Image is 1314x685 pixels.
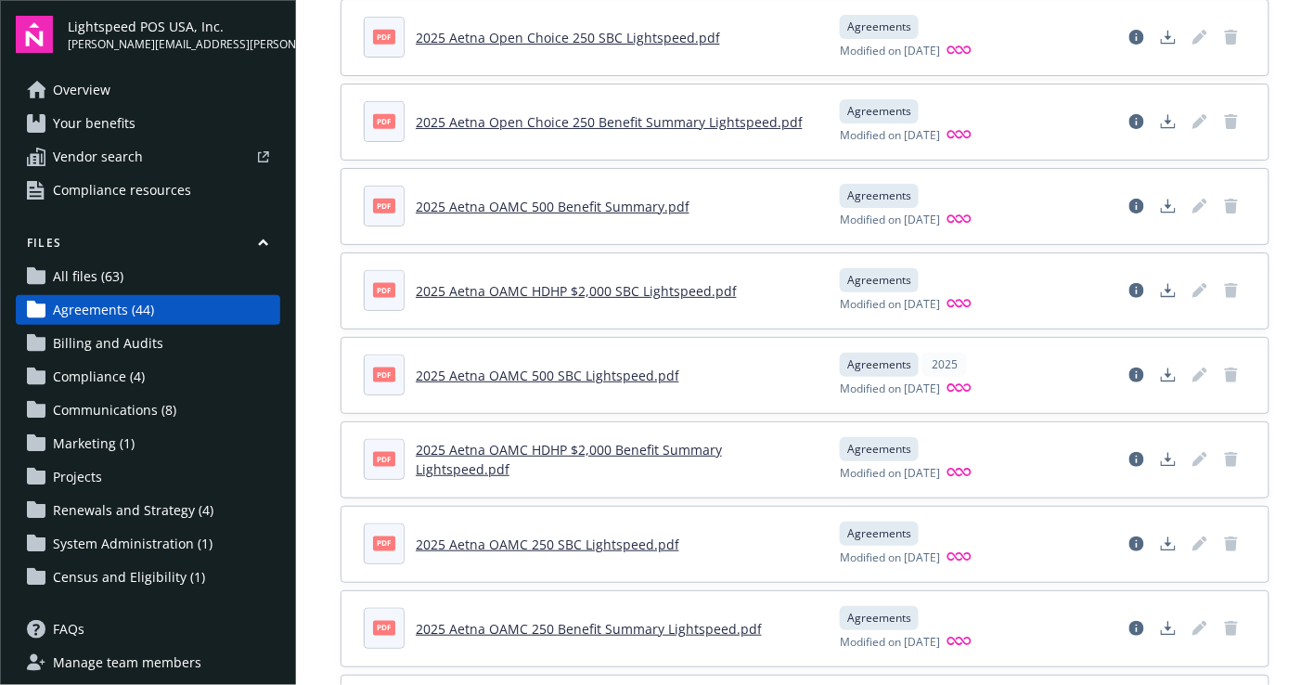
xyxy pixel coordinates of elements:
[16,496,280,525] a: Renewals and Strategy (4)
[373,536,395,550] span: pdf
[1122,276,1152,305] a: View file details
[847,103,911,120] span: Agreements
[1185,360,1215,390] span: Edit document
[373,621,395,635] span: pdf
[847,272,911,289] span: Agreements
[53,262,123,291] span: All files (63)
[53,109,135,138] span: Your benefits
[416,198,689,215] a: 2025 Aetna OAMC 500 Benefit Summary.pdf
[840,43,940,60] span: Modified on [DATE]
[416,29,720,46] a: 2025 Aetna Open Choice 250 SBC Lightspeed.pdf
[53,175,191,205] span: Compliance resources
[53,429,135,459] span: Marketing (1)
[1217,22,1246,52] span: Delete document
[16,462,280,492] a: Projects
[53,329,163,358] span: Billing and Audits
[373,199,395,213] span: pdf
[53,614,84,644] span: FAQs
[1185,614,1215,643] span: Edit document
[16,429,280,459] a: Marketing (1)
[373,452,395,466] span: pdf
[53,562,205,592] span: Census and Eligibility (1)
[53,496,213,525] span: Renewals and Strategy (4)
[1185,276,1215,305] span: Edit document
[847,525,911,542] span: Agreements
[16,175,280,205] a: Compliance resources
[1217,191,1246,221] span: Delete document
[16,295,280,325] a: Agreements (44)
[1217,276,1246,305] span: Delete document
[1217,360,1246,390] span: Delete document
[53,395,176,425] span: Communications (8)
[1185,107,1215,136] span: Edit document
[1217,107,1246,136] span: Delete document
[53,529,213,559] span: System Administration (1)
[840,634,940,652] span: Modified on [DATE]
[1153,276,1183,305] a: Download document
[1153,22,1183,52] a: Download document
[1122,191,1152,221] a: View file details
[68,36,280,53] span: [PERSON_NAME][EMAIL_ADDRESS][PERSON_NAME][DOMAIN_NAME]
[373,30,395,44] span: pdf
[1122,614,1152,643] a: View file details
[1185,22,1215,52] span: Edit document
[68,17,280,36] span: Lightspeed POS USA, Inc.
[53,75,110,105] span: Overview
[373,368,395,381] span: pdf
[16,529,280,559] a: System Administration (1)
[847,441,911,458] span: Agreements
[16,395,280,425] a: Communications (8)
[1185,191,1215,221] span: Edit document
[416,620,762,638] a: 2025 Aetna OAMC 250 Benefit Summary Lightspeed.pdf
[16,262,280,291] a: All files (63)
[840,381,940,398] span: Modified on [DATE]
[847,187,911,204] span: Agreements
[373,283,395,297] span: pdf
[1153,445,1183,474] a: Download document
[1122,22,1152,52] a: View file details
[922,353,967,377] div: 2025
[53,295,154,325] span: Agreements (44)
[16,235,280,258] button: Files
[16,142,280,172] a: Vendor search
[1153,191,1183,221] a: Download document
[16,362,280,392] a: Compliance (4)
[16,648,280,678] a: Manage team members
[1153,107,1183,136] a: Download document
[1153,360,1183,390] a: Download document
[416,282,737,300] a: 2025 Aetna OAMC HDHP $2,000 SBC Lightspeed.pdf
[1185,529,1215,559] a: Edit document
[16,614,280,644] a: FAQs
[840,127,940,145] span: Modified on [DATE]
[840,212,940,229] span: Modified on [DATE]
[1185,445,1215,474] span: Edit document
[416,113,803,131] a: 2025 Aetna Open Choice 250 Benefit Summary Lightspeed.pdf
[53,362,145,392] span: Compliance (4)
[1153,614,1183,643] a: Download document
[847,356,911,373] span: Agreements
[840,465,940,483] span: Modified on [DATE]
[1122,529,1152,559] a: View file details
[416,536,679,553] a: 2025 Aetna OAMC 250 SBC Lightspeed.pdf
[1217,529,1246,559] a: Delete document
[1122,360,1152,390] a: View file details
[16,109,280,138] a: Your benefits
[1217,445,1246,474] span: Delete document
[16,75,280,105] a: Overview
[16,16,53,53] img: navigator-logo.svg
[840,549,940,567] span: Modified on [DATE]
[416,367,679,384] a: 2025 Aetna OAMC 500 SBC Lightspeed.pdf
[68,16,280,53] button: Lightspeed POS USA, Inc.[PERSON_NAME][EMAIL_ADDRESS][PERSON_NAME][DOMAIN_NAME]
[840,296,940,314] span: Modified on [DATE]
[1217,614,1246,643] span: Delete document
[16,562,280,592] a: Census and Eligibility (1)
